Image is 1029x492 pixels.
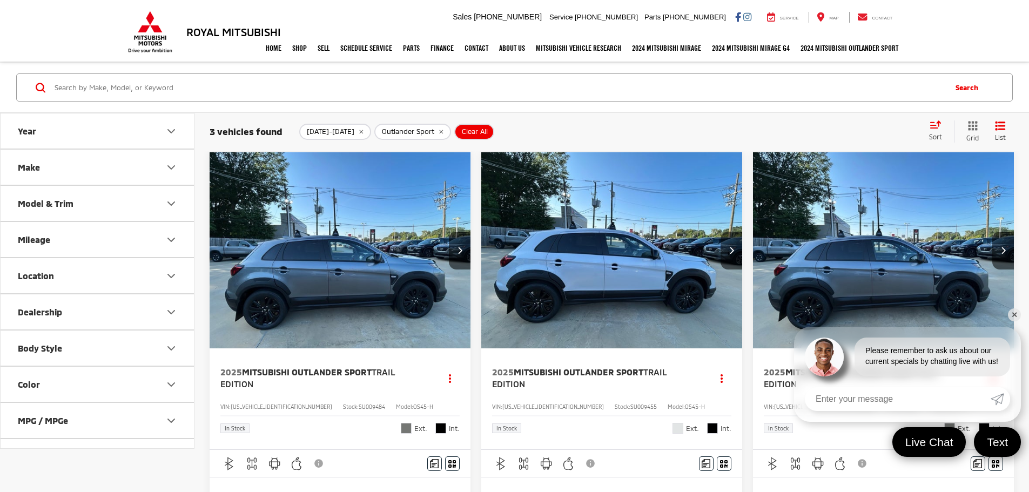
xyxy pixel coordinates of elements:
[764,403,774,410] span: VIN:
[220,366,430,390] a: 2025Mitsubishi Outlander SportTrail Edition
[805,387,991,411] input: Enter your message
[780,16,799,21] span: Service
[18,126,36,136] div: Year
[18,343,62,353] div: Body Style
[18,198,73,208] div: Model & Trim
[712,369,731,388] button: Actions
[805,338,844,376] img: Agent profile photo
[335,35,398,62] a: Schedule Service: Opens in a new tab
[644,13,661,21] span: Parts
[209,152,472,348] div: 2025 Mitsubishi Outlander Sport Trail Edition 0
[759,12,807,23] a: Service
[242,367,372,377] span: Mitsubishi Outlander Sport
[165,378,178,391] div: Color
[445,456,460,471] button: Window Sticker
[231,403,332,410] span: [US_VEHICLE_IDENTIFICATION_NUMBER]
[449,423,460,434] span: Int.
[575,13,638,21] span: [PHONE_NUMBER]
[441,369,460,388] button: Actions
[672,423,683,434] span: White Diamond
[766,457,779,470] img: Bluetooth®
[630,403,657,410] span: SU009455
[1,403,195,438] button: MPG / MPGeMPG / MPGe
[165,306,178,319] div: Dealership
[449,232,470,269] button: Next image
[540,457,553,470] img: Android Auto
[245,457,259,470] img: 4WD/AWD
[268,457,281,470] img: Android Auto
[530,35,627,62] a: Mitsubishi Vehicle Research
[944,423,955,434] span: Mercury Gray Metallic
[853,452,872,475] button: View Disclaimer
[18,162,40,172] div: Make
[260,35,287,62] a: Home
[892,427,966,457] a: Live Chat
[1,294,195,329] button: DealershipDealership
[833,457,847,470] img: Apple CarPlay
[686,423,699,434] span: Ext.
[991,387,1010,411] a: Submit
[290,457,304,470] img: Apple CarPlay
[752,152,1015,349] img: 2025 Mitsubishi Outlander Sport Trail Edition
[18,234,50,245] div: Mileage
[809,12,846,23] a: Map
[954,120,987,143] button: Grid View
[721,374,723,382] span: dropdown dots
[165,269,178,282] div: Location
[312,35,335,62] a: Sell
[785,367,915,377] span: Mitsubishi Outlander Sport
[435,423,446,434] span: Black
[1,258,195,293] button: LocationLocation
[517,457,530,470] img: 4WD/AWD
[1,331,195,366] button: Body StyleBody Style
[929,133,942,140] span: Sort
[374,124,451,140] button: remove Outlander%20Sport
[223,457,236,470] img: Bluetooth®
[966,133,979,143] span: Grid
[396,403,413,410] span: Model:
[743,12,751,21] a: Instagram: Click to visit our Instagram page
[413,403,433,410] span: OS45-H
[1,150,195,185] button: MakeMake
[849,12,901,23] a: Contact
[398,35,425,62] a: Parts: Opens in a new tab
[900,435,959,449] span: Live Chat
[209,152,472,349] img: 2025 Mitsubishi Outlander Sport Trail Edition
[459,35,494,62] a: Contact
[764,366,973,390] a: 2025Mitsubishi Outlander SportTrail Edition
[496,426,517,431] span: In Stock
[359,403,385,410] span: SU009484
[829,16,838,21] span: Map
[988,456,1003,471] button: Window Sticker
[287,35,312,62] a: Shop
[735,12,741,21] a: Facebook: Click to visit our Facebook page
[1,113,195,149] button: YearYear
[481,152,743,349] img: 2025 Mitsubishi Outlander Sport Trail Edition
[18,307,62,317] div: Dealership
[987,120,1014,143] button: List View
[707,35,795,62] a: 2024 Mitsubishi Mirage G4
[562,457,575,470] img: Apple CarPlay
[717,456,731,471] button: Window Sticker
[945,74,994,101] button: Search
[872,16,892,21] span: Contact
[401,423,412,434] span: Mercury Gray Metallic
[811,457,825,470] img: Android Auto
[707,423,718,434] span: Black
[449,374,451,382] span: dropdown dots
[992,232,1014,269] button: Next image
[453,12,472,21] span: Sales
[165,233,178,246] div: Mileage
[492,366,702,390] a: 2025Mitsubishi Outlander SportTrail Edition
[974,427,1021,457] a: Text
[752,152,1015,348] div: 2025 Mitsubishi Outlander Sport Trail Edition 0
[668,403,685,410] span: Model:
[795,35,904,62] a: 2024 Mitsubishi Outlander SPORT
[220,367,242,377] span: 2025
[958,423,971,434] span: Ext.
[663,13,726,21] span: [PHONE_NUMBER]
[165,161,178,174] div: Make
[448,459,456,468] i: Window Sticker
[685,403,705,410] span: OS45-H
[1,186,195,221] button: Model & TrimModel & Trim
